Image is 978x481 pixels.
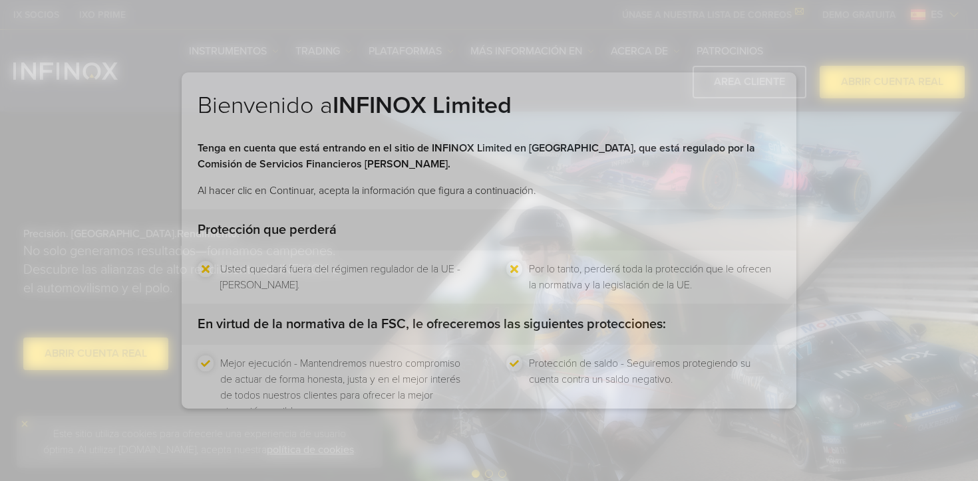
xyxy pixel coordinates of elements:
[198,316,666,332] strong: En virtud de la normativa de la FSC, le ofreceremos las siguientes protecciones:
[220,355,472,419] li: Mejor ejecución - Mantendremos nuestro compromiso de actuar de forma honesta, justa y en el mejor...
[333,91,512,120] strong: INFINOX Limited
[198,222,337,238] strong: Protección que perderá
[220,261,472,293] li: Usted quedará fuera del régimen regulador de la UE - [PERSON_NAME].
[198,183,780,199] p: Al hacer clic en Continuar, acepta la información que figura a continuación.
[529,355,780,419] li: Protección de saldo - Seguiremos protegiendo su cuenta contra un saldo negativo.
[198,91,780,140] h2: Bienvenido a
[529,261,780,293] li: Por lo tanto, perderá toda la protección que le ofrecen la normativa y la legislación de la UE.
[198,142,755,171] strong: Tenga en cuenta que está entrando en el sitio de INFINOX Limited en [GEOGRAPHIC_DATA], que está r...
